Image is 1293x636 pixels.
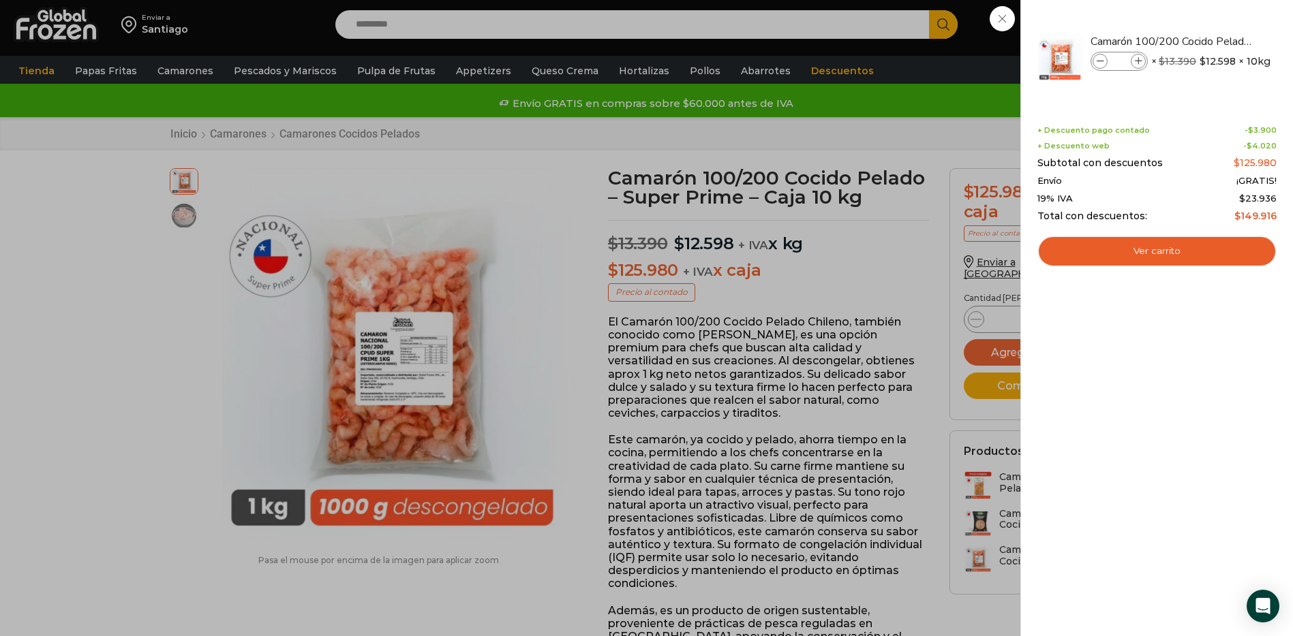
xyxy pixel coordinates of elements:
[1234,157,1240,169] span: $
[1037,193,1073,204] span: 19% IVA
[1037,142,1110,150] span: + Descuento web
[1239,193,1277,204] span: 23.936
[1037,126,1150,135] span: + Descuento pago contado
[1236,176,1277,187] span: ¡GRATIS!
[1247,141,1277,150] bdi: 4.020
[1091,34,1253,49] a: Camarón 100/200 Cocido Pelado - Super Prime - Caja 10 kg
[1159,55,1196,67] bdi: 13.390
[1239,193,1245,204] span: $
[1200,54,1206,68] span: $
[1234,157,1277,169] bdi: 125.980
[1037,210,1147,222] span: Total con descuentos:
[1159,55,1165,67] span: $
[1247,590,1279,622] div: Open Intercom Messenger
[1037,176,1062,187] span: Envío
[1247,141,1252,150] span: $
[1037,236,1277,267] a: Ver carrito
[1248,125,1253,135] span: $
[1243,142,1277,150] span: -
[1245,126,1277,135] span: -
[1234,210,1241,222] span: $
[1109,54,1129,69] input: Product quantity
[1151,52,1271,71] span: × × 10kg
[1037,157,1163,169] span: Subtotal con descuentos
[1234,210,1277,222] bdi: 149.916
[1248,125,1277,135] bdi: 3.900
[1200,54,1236,68] bdi: 12.598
